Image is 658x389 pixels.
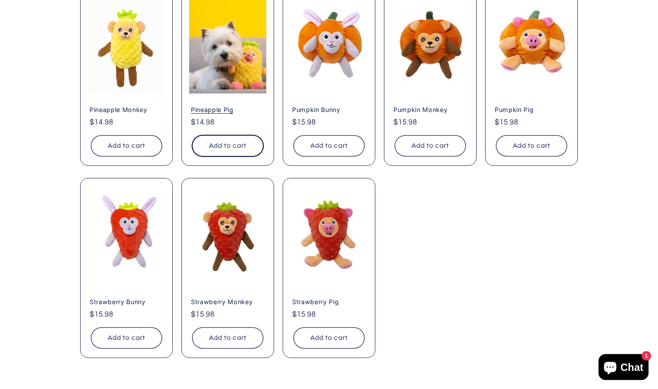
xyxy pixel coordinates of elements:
a: Strawberry Pig [292,298,366,306]
button: Add to cart [91,135,162,156]
a: Pumpkin Bunny [292,106,366,113]
button: Add to cart [496,135,567,156]
button: Add to cart [91,327,162,349]
button: Add to cart [293,135,365,156]
a: Strawberry Monkey [191,298,265,306]
button: Add to cart [293,327,365,349]
a: Pumpkin Pig [495,106,568,113]
button: Add to cart [395,135,466,156]
button: Add to cart [192,135,263,156]
button: Add to cart [192,327,263,349]
inbox-online-store-chat: Shopify online store chat [596,354,651,382]
a: Pineapple Monkey [90,106,163,113]
a: Pineapple Pig [191,106,265,113]
a: Pumpkin Monkey [393,106,467,113]
a: Strawberry Bunny [90,298,163,306]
